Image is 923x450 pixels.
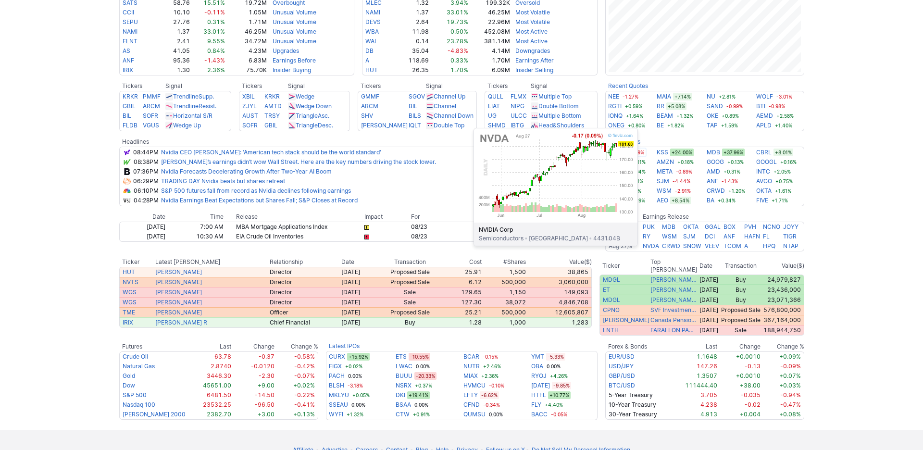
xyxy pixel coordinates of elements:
[657,167,673,176] a: META
[296,93,314,100] a: Wedge
[156,17,190,27] td: 27.76
[720,112,740,120] span: +0.89%
[448,47,468,54] span: -4.83%
[273,66,311,74] a: Insider Buying
[621,93,640,100] span: -1.27%
[763,223,780,230] a: NCNO
[515,47,550,54] a: Downgrades
[239,81,287,91] th: Tickers
[657,157,674,167] a: AMZN
[123,411,186,418] a: [PERSON_NAME] 2000
[329,342,360,350] b: Latest IPOs
[756,176,772,186] a: AVGO
[463,410,486,419] a: QUMSU
[469,8,511,17] td: 46.25M
[225,8,267,17] td: 1.05M
[707,148,720,157] a: MDB
[123,268,135,275] a: HUT
[723,242,741,250] a: TCOM
[707,176,718,186] a: ANF
[296,112,329,119] a: TriangleAsc.
[155,278,202,286] a: [PERSON_NAME]
[683,223,698,230] a: OKTA
[609,382,635,389] a: BTC/USD
[365,9,380,16] a: NAMI
[450,66,468,74] span: 1.70%
[744,223,756,230] a: PVH
[123,299,137,306] a: WGS
[650,316,697,324] a: Canada Pension Plan Investment Board
[705,242,719,250] a: VEEV
[156,27,190,37] td: 1.37
[756,121,772,130] a: APLD
[161,168,332,175] a: Nvidia Forecasts Decelerating Growth After Two-Year AI Boom
[488,102,500,110] a: LIAT
[123,288,137,296] a: WGS
[662,223,675,230] a: MDB
[538,102,579,110] a: Double Bottom
[409,122,421,129] a: IQLT
[203,28,225,35] span: 33.01%
[756,148,772,157] a: CBRL
[155,288,202,296] a: [PERSON_NAME]
[463,362,480,371] a: NUTR
[717,93,737,100] span: +2.81%
[531,352,544,362] a: YMT
[511,112,527,119] a: ULCC
[643,223,655,230] a: PUK
[143,93,161,100] a: PMMF
[123,102,136,110] a: GBIL
[744,242,748,250] a: A
[396,65,429,75] td: 26.35
[361,102,378,110] a: ARCM
[488,122,506,129] a: SHMD
[657,92,671,101] a: MAIA
[329,381,344,390] a: BLSH
[329,362,342,371] a: FIGX
[675,112,695,120] span: +1.32%
[207,18,225,25] span: 0.31%
[396,400,411,410] a: BSAA
[603,306,620,313] a: CPNG
[469,65,511,75] td: 6.09M
[119,81,165,91] th: Tickers
[242,122,258,129] a: SOFR
[608,82,648,89] a: Recent Quotes
[662,233,677,240] a: WSM
[119,137,132,147] th: Headlines
[515,66,553,74] a: Insider Selling
[396,390,405,400] a: DKI
[225,27,267,37] td: 46.25M
[225,17,267,27] td: 1.71M
[775,112,795,120] span: +2.58%
[273,47,299,54] a: Upgrades
[225,37,267,46] td: 34.72M
[515,28,548,35] a: Most Active
[469,56,511,65] td: 1.70M
[511,122,524,129] a: IBTG
[365,47,374,54] a: DB
[673,93,692,100] span: +7.14%
[609,362,634,370] a: USD/JPY
[657,196,668,205] a: AEO
[650,286,697,294] a: [PERSON_NAME] L
[396,27,429,37] td: 11.98
[156,65,190,75] td: 1.30
[396,46,429,56] td: 35.04
[720,122,739,129] span: +1.59%
[657,101,664,111] a: RR
[463,381,486,390] a: HVMCU
[123,353,148,360] a: Crude Oil
[173,102,199,110] span: Trendline
[165,81,231,91] th: Signal
[409,93,425,100] a: SGOV
[756,167,770,176] a: INTC
[775,93,794,100] span: -3.01%
[242,112,258,119] a: AUST
[123,112,131,119] a: BIL
[707,196,714,205] a: BA
[242,93,255,100] a: XBIL
[173,93,199,100] span: Trendline
[361,122,408,129] a: [PERSON_NAME]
